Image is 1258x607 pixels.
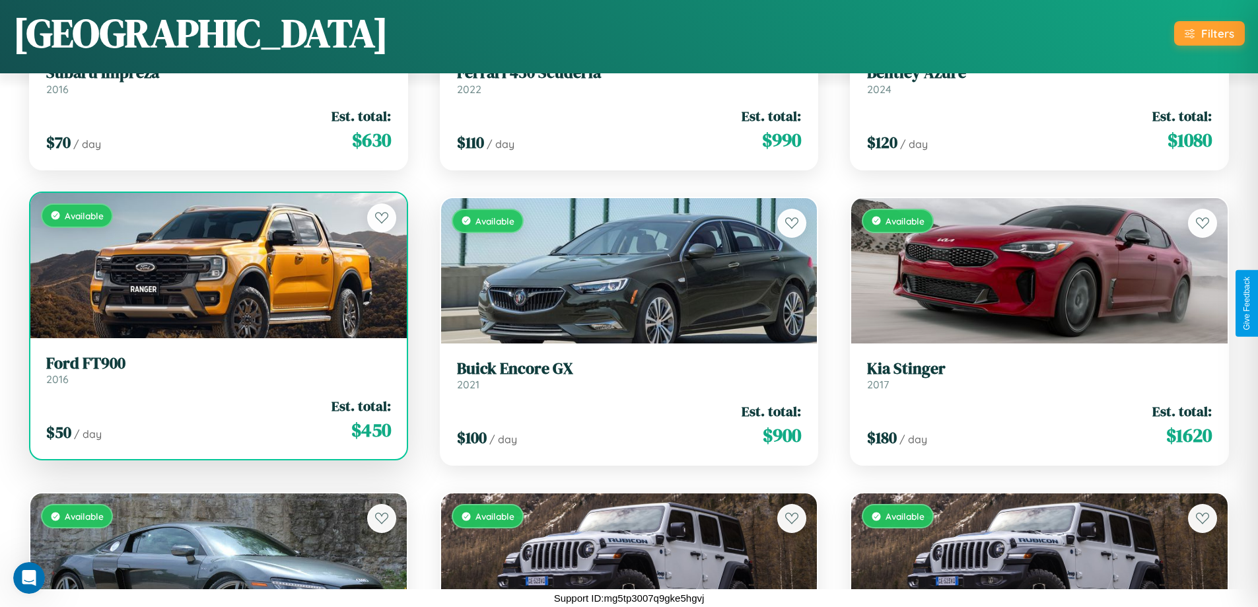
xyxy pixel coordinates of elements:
span: 2017 [867,378,889,391]
span: $ 990 [762,127,801,153]
h3: Subaru Impreza [46,63,391,83]
span: $ 630 [352,127,391,153]
span: $ 180 [867,427,897,448]
span: $ 110 [457,131,484,153]
span: / day [74,427,102,441]
span: / day [489,433,517,446]
a: Kia Stinger2017 [867,359,1212,392]
span: 2022 [457,83,481,96]
span: $ 1080 [1168,127,1212,153]
span: Est. total: [332,396,391,415]
button: Filters [1174,21,1245,46]
span: Est. total: [742,402,801,421]
a: Ford FT9002016 [46,354,391,386]
span: $ 900 [763,422,801,448]
span: $ 100 [457,427,487,448]
h3: Ford FT900 [46,354,391,373]
span: Est. total: [1152,402,1212,421]
span: / day [899,433,927,446]
span: $ 450 [351,417,391,443]
span: 2016 [46,83,69,96]
span: 2021 [457,378,479,391]
span: 2016 [46,373,69,386]
span: Available [886,215,925,227]
span: 2024 [867,83,891,96]
span: / day [900,137,928,151]
span: $ 1620 [1166,422,1212,448]
span: Available [65,511,104,522]
span: $ 50 [46,421,71,443]
h3: Kia Stinger [867,359,1212,378]
a: Buick Encore GX2021 [457,359,802,392]
h3: Buick Encore GX [457,359,802,378]
iframe: Intercom live chat [13,562,45,594]
span: Available [886,511,925,522]
span: $ 120 [867,131,897,153]
h3: Ferrari 430 Scuderia [457,63,802,83]
span: $ 70 [46,131,71,153]
span: Est. total: [332,106,391,125]
h3: Bentley Azure [867,63,1212,83]
div: Filters [1201,26,1234,40]
span: Available [475,511,514,522]
span: Est. total: [1152,106,1212,125]
span: / day [487,137,514,151]
span: Available [65,210,104,221]
a: Subaru Impreza2016 [46,63,391,96]
span: Est. total: [742,106,801,125]
div: Give Feedback [1242,277,1251,330]
span: Available [475,215,514,227]
span: / day [73,137,101,151]
p: Support ID: mg5tp3007q9gke5hgvj [554,589,705,607]
a: Bentley Azure2024 [867,63,1212,96]
h1: [GEOGRAPHIC_DATA] [13,6,388,60]
a: Ferrari 430 Scuderia2022 [457,63,802,96]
